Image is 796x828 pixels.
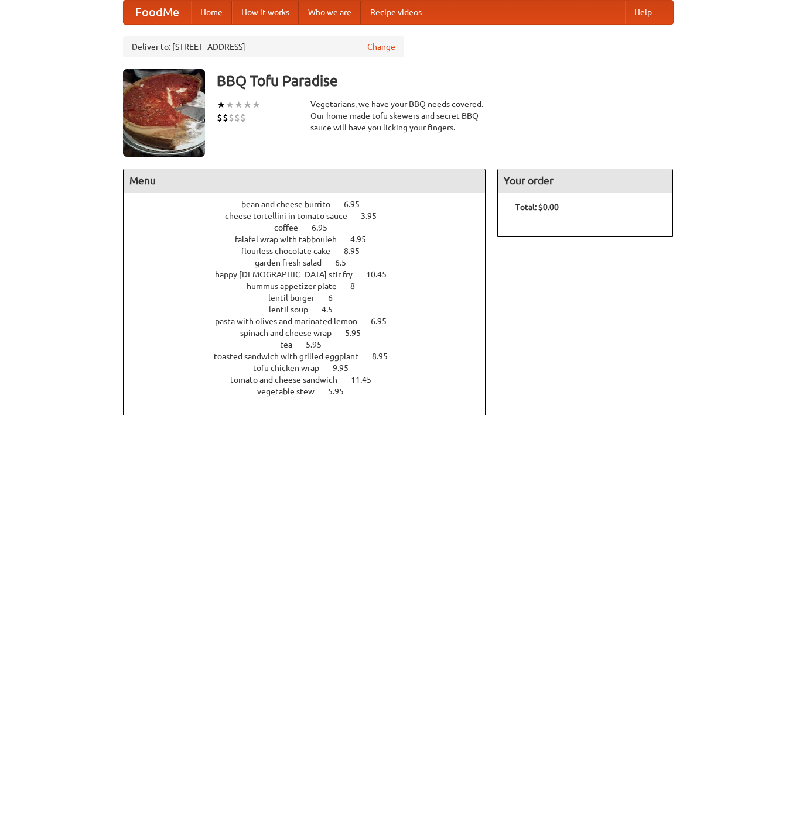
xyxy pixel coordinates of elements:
[241,200,342,209] span: bean and cheese burrito
[310,98,486,133] div: Vegetarians, we have your BBQ needs covered. Our home-made tofu skewers and secret BBQ sauce will...
[123,69,205,157] img: angular.jpg
[328,293,344,303] span: 6
[299,1,361,24] a: Who we are
[124,169,486,193] h4: Menu
[215,270,364,279] span: happy [DEMOGRAPHIC_DATA] stir fry
[312,223,339,232] span: 6.95
[328,387,356,396] span: 5.95
[247,281,349,291] span: hummus appetizer plate
[372,352,399,361] span: 8.95
[515,202,559,212] b: Total: $0.00
[217,98,226,111] li: ★
[345,328,373,338] span: 5.95
[269,305,320,314] span: lentil soup
[226,98,234,111] li: ★
[351,375,383,384] span: 11.45
[361,1,431,24] a: Recipe videos
[247,281,377,291] a: hummus appetizer plate 8
[230,375,349,384] span: tomato and cheese sandwich
[217,111,223,124] li: $
[255,258,368,267] a: garden fresh salad 6.5
[235,235,349,244] span: falafel wrap with tabbouleh
[280,340,343,349] a: tea 5.95
[124,1,191,24] a: FoodMe
[191,1,232,24] a: Home
[268,293,326,303] span: lentil burger
[225,211,398,221] a: cheese tortellini in tomato sauce 3.95
[252,98,261,111] li: ★
[230,375,393,384] a: tomato and cheese sandwich 11.45
[625,1,661,24] a: Help
[240,328,382,338] a: spinach and cheese wrap 5.95
[306,340,333,349] span: 5.95
[344,200,371,209] span: 6.95
[123,36,404,57] div: Deliver to: [STREET_ADDRESS]
[234,98,243,111] li: ★
[240,111,246,124] li: $
[335,258,358,267] span: 6.5
[255,258,333,267] span: garden fresh salad
[215,317,369,326] span: pasta with olives and marinated lemon
[217,69,674,92] h3: BBQ Tofu Paradise
[235,235,388,244] a: falafel wrap with tabbouleh 4.95
[214,352,409,361] a: toasted sandwich with grilled eggplant 8.95
[366,270,398,279] span: 10.45
[225,211,359,221] span: cheese tortellini in tomato sauce
[371,317,398,326] span: 6.95
[241,246,381,256] a: flourless chocolate cake 8.95
[253,363,331,373] span: tofu chicken wrap
[350,235,378,244] span: 4.95
[269,305,354,314] a: lentil soup 4.5
[234,111,240,124] li: $
[243,98,252,111] li: ★
[361,211,388,221] span: 3.95
[333,363,360,373] span: 9.95
[344,246,371,256] span: 8.95
[228,111,234,124] li: $
[280,340,304,349] span: tea
[253,363,370,373] a: tofu chicken wrap 9.95
[257,387,365,396] a: vegetable stew 5.95
[322,305,344,314] span: 4.5
[241,200,381,209] a: bean and cheese burrito 6.95
[367,41,395,53] a: Change
[498,169,672,193] h4: Your order
[268,293,354,303] a: lentil burger 6
[350,281,367,291] span: 8
[241,246,342,256] span: flourless chocolate cake
[232,1,299,24] a: How it works
[240,328,343,338] span: spinach and cheese wrap
[223,111,228,124] li: $
[214,352,370,361] span: toasted sandwich with grilled eggplant
[274,223,349,232] a: coffee 6.95
[215,270,408,279] a: happy [DEMOGRAPHIC_DATA] stir fry 10.45
[215,317,408,326] a: pasta with olives and marinated lemon 6.95
[257,387,326,396] span: vegetable stew
[274,223,310,232] span: coffee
